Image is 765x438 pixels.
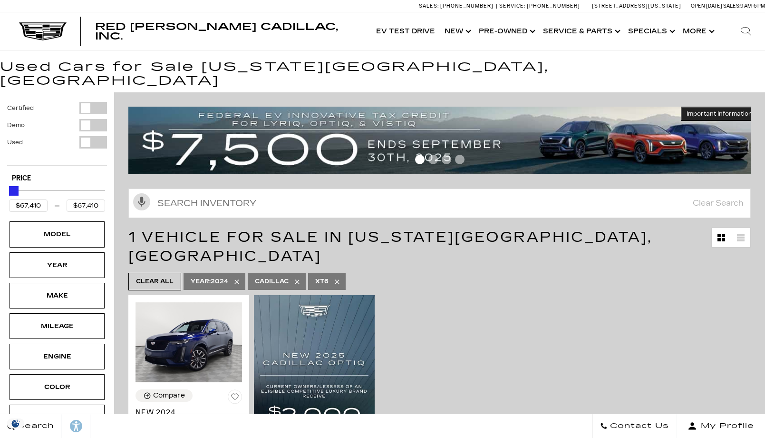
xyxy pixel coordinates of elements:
[15,419,54,433] span: Search
[33,260,81,270] div: Year
[7,120,25,130] label: Demo
[33,321,81,331] div: Mileage
[527,3,580,9] span: [PHONE_NUMBER]
[10,374,105,400] div: ColorColor
[136,276,174,288] span: Clear All
[133,193,150,210] svg: Click to toggle on voice search
[5,418,27,428] section: Click to Open Cookie Consent Modal
[33,412,81,423] div: Bodystyle
[315,276,329,288] span: XT6
[678,12,717,50] button: More
[442,155,451,164] span: Go to slide 3
[592,414,677,438] a: Contact Us
[10,313,105,339] div: MileageMileage
[136,408,235,417] span: New 2024
[228,389,242,408] button: Save Vehicle
[440,3,494,9] span: [PHONE_NUMBER]
[455,155,465,164] span: Go to slide 4
[7,103,34,113] label: Certified
[681,107,758,121] button: Important Information
[691,3,722,9] span: Open [DATE]
[95,21,338,42] span: Red [PERSON_NAME] Cadillac, Inc.
[496,3,582,9] a: Service: [PHONE_NUMBER]
[440,12,474,50] a: New
[191,276,228,288] span: 2024
[255,276,289,288] span: Cadillac
[7,102,107,165] div: Filter by Vehicle Type
[10,283,105,309] div: MakeMake
[419,3,439,9] span: Sales:
[128,107,758,174] img: vrp-tax-ending-august-version
[687,110,752,118] span: Important Information
[10,405,105,430] div: BodystyleBodystyle
[5,418,27,428] img: Opt-Out Icon
[499,3,525,9] span: Service:
[33,290,81,301] div: Make
[128,229,652,265] span: 1 Vehicle for Sale in [US_STATE][GEOGRAPHIC_DATA], [GEOGRAPHIC_DATA]
[10,344,105,369] div: EngineEngine
[697,419,754,433] span: My Profile
[136,389,193,402] button: Compare Vehicle
[153,391,185,400] div: Compare
[419,3,496,9] a: Sales: [PHONE_NUMBER]
[9,199,48,212] input: Minimum
[67,199,105,212] input: Maximum
[538,12,623,50] a: Service & Parts
[9,183,105,212] div: Price
[677,414,765,438] button: Open user profile menu
[19,22,67,40] img: Cadillac Dark Logo with Cadillac White Text
[12,174,102,183] h5: Price
[10,221,105,247] div: ModelModel
[33,229,81,239] div: Model
[9,186,19,196] div: Maximum Price
[608,419,669,433] span: Contact Us
[592,3,681,9] a: [STREET_ADDRESS][US_STATE]
[740,3,765,9] span: 9 AM-6 PM
[10,252,105,278] div: YearYear
[191,278,211,285] span: Year :
[623,12,678,50] a: Specials
[474,12,538,50] a: Pre-Owned
[723,3,740,9] span: Sales:
[128,189,751,218] input: Search Inventory
[136,302,242,382] img: 2024 Cadillac XT6 Sport
[7,138,23,147] label: Used
[95,22,362,41] a: Red [PERSON_NAME] Cadillac, Inc.
[136,408,242,427] a: New 2024Cadillac XT6 Sport
[415,155,425,164] span: Go to slide 1
[371,12,440,50] a: EV Test Drive
[33,382,81,392] div: Color
[33,351,81,362] div: Engine
[428,155,438,164] span: Go to slide 2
